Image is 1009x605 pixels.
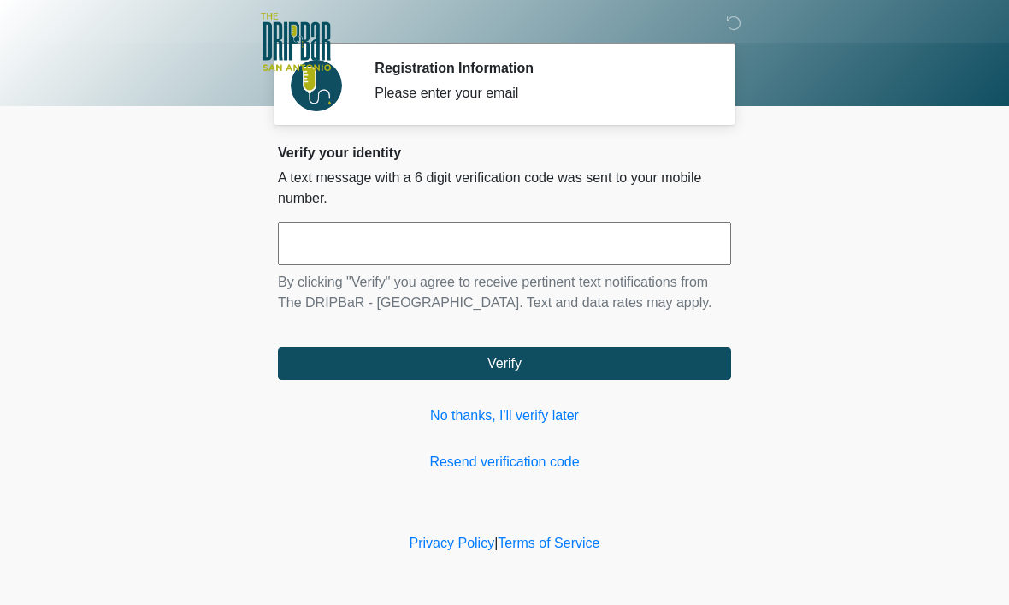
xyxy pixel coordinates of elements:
img: The DRIPBaR - San Antonio Fossil Creek Logo [261,13,331,73]
a: No thanks, I'll verify later [278,406,731,426]
h2: Verify your identity [278,145,731,161]
img: Agent Avatar [291,60,342,111]
button: Verify [278,347,731,380]
p: A text message with a 6 digit verification code was sent to your mobile number. [278,168,731,209]
a: | [494,536,498,550]
p: By clicking "Verify" you agree to receive pertinent text notifications from The DRIPBaR - [GEOGRA... [278,272,731,313]
div: Please enter your email [375,83,705,104]
a: Resend verification code [278,452,731,472]
a: Terms of Service [498,536,599,550]
a: Privacy Policy [410,536,495,550]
